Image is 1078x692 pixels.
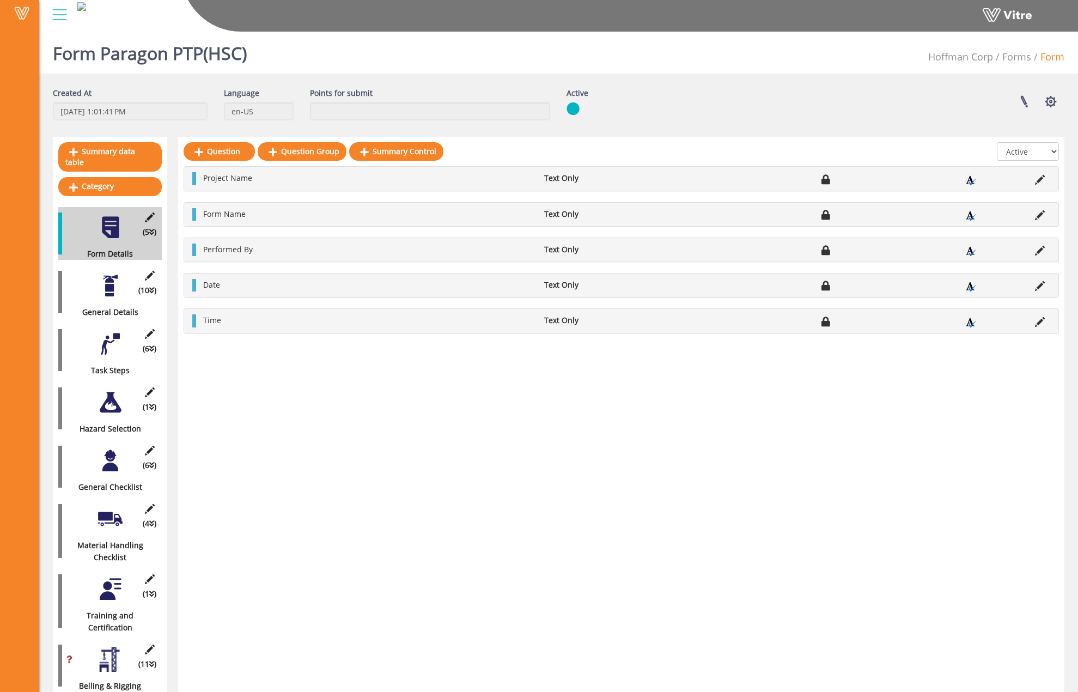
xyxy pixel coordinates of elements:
li: Text Only [539,172,667,184]
span: (6 ) [143,459,156,471]
span: 210 [928,50,993,63]
li: Text Only [539,314,667,326]
label: Active [567,87,588,99]
label: Points for submit [310,87,373,99]
li: Text Only [539,244,667,256]
a: Question Group [258,142,346,161]
span: Time [203,315,221,325]
span: (5 ) [143,226,156,238]
span: (10 ) [138,284,156,296]
img: 145bab0d-ac9d-4db8-abe7-48df42b8fa0a.png [77,2,86,11]
div: Belling & Rigging [58,680,154,692]
span: (1 ) [143,588,156,600]
span: (11 ) [138,658,156,670]
span: (1 ) [143,401,156,413]
a: Summary Control [349,142,443,161]
span: Project Name [203,173,252,183]
div: Task Steps [58,365,154,377]
a: Summary data table [58,142,162,172]
span: Date [203,280,220,290]
li: Form [1031,49,1064,64]
span: (6 ) [143,343,156,355]
div: General Checklist [58,481,154,493]
img: yes [567,102,580,116]
span: Performed By [203,244,253,254]
div: Form Details [58,248,154,260]
li: Text Only [539,208,667,220]
label: Created At [53,87,92,99]
span: Form Name [203,209,246,219]
div: General Details [58,306,154,318]
label: Language [224,87,259,99]
span: (4 ) [143,518,156,530]
a: Question [184,142,255,161]
a: Category [58,177,162,196]
li: Text Only [539,279,667,291]
h1: Form Paragon PTP(HSC) [53,27,247,74]
div: Material Handling Checklist [58,539,154,563]
div: Hazard Selection [58,423,154,435]
a: Forms [1002,50,1031,63]
div: Training and Certification [58,610,154,634]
